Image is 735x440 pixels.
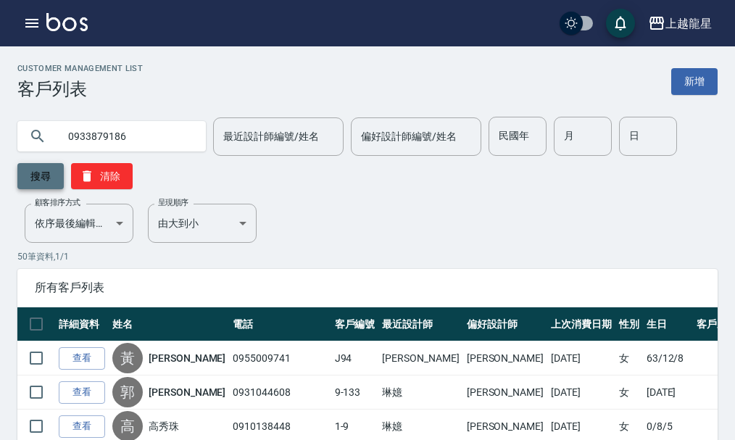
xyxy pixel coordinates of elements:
[149,351,225,365] a: [PERSON_NAME]
[55,307,109,341] th: 詳細資料
[17,79,143,99] h3: 客戶列表
[25,204,133,243] div: 依序最後編輯時間
[58,117,194,156] input: 搜尋關鍵字
[229,375,331,410] td: 0931044608
[35,281,700,295] span: 所有客戶列表
[17,64,143,73] h2: Customer Management List
[149,419,179,433] a: 高秀珠
[643,375,694,410] td: [DATE]
[158,197,188,208] label: 呈現順序
[17,250,718,263] p: 50 筆資料, 1 / 1
[615,307,643,341] th: 性別
[615,341,643,375] td: 女
[463,307,547,341] th: 偏好設計師
[59,381,105,404] a: 查看
[642,9,718,38] button: 上越龍星
[148,204,257,243] div: 由大到小
[463,341,547,375] td: [PERSON_NAME]
[615,375,643,410] td: 女
[229,341,331,375] td: 0955009741
[665,14,712,33] div: 上越龍星
[378,307,462,341] th: 最近設計師
[17,163,64,189] button: 搜尋
[109,307,229,341] th: 姓名
[71,163,133,189] button: 清除
[331,341,379,375] td: J94
[46,13,88,31] img: Logo
[671,68,718,95] a: 新增
[35,197,80,208] label: 顧客排序方式
[59,347,105,370] a: 查看
[463,375,547,410] td: [PERSON_NAME]
[59,415,105,438] a: 查看
[643,341,694,375] td: 63/12/8
[643,307,694,341] th: 生日
[378,375,462,410] td: 琳嬑
[547,307,615,341] th: 上次消費日期
[378,341,462,375] td: [PERSON_NAME]
[331,307,379,341] th: 客戶編號
[331,375,379,410] td: 9-133
[112,343,143,373] div: 黃
[229,307,331,341] th: 電話
[547,341,615,375] td: [DATE]
[547,375,615,410] td: [DATE]
[112,377,143,407] div: 郭
[149,385,225,399] a: [PERSON_NAME]
[606,9,635,38] button: save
